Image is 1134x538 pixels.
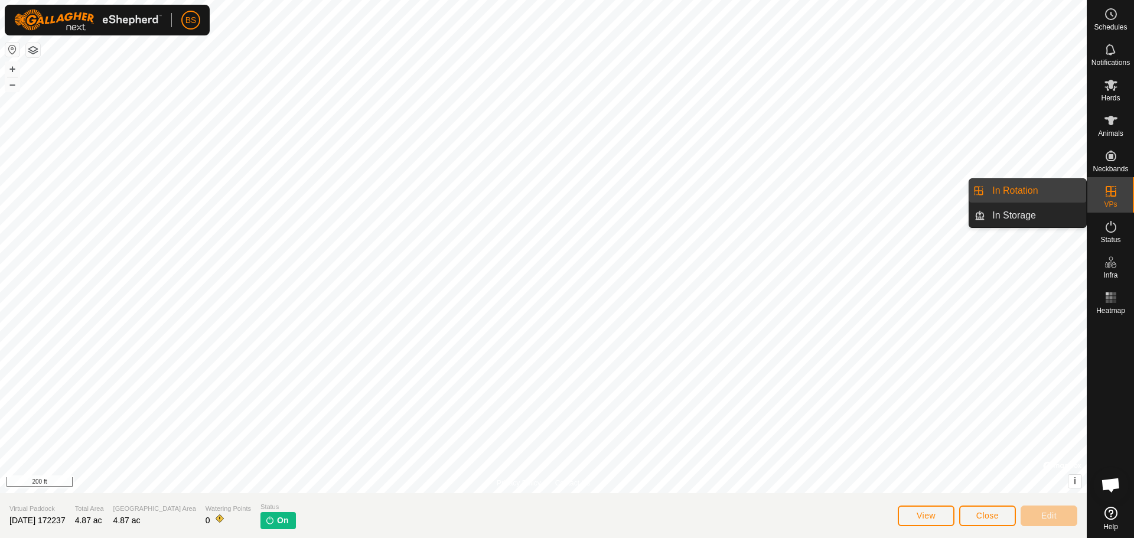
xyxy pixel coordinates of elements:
[1068,475,1081,488] button: i
[185,14,197,27] span: BS
[898,506,954,526] button: View
[992,184,1038,198] span: In Rotation
[1104,201,1117,208] span: VPs
[75,504,104,514] span: Total Area
[260,502,295,512] span: Status
[206,516,210,525] span: 0
[1103,272,1117,279] span: Infra
[1074,476,1076,486] span: i
[14,9,162,31] img: Gallagher Logo
[1091,59,1130,66] span: Notifications
[1101,94,1120,102] span: Herds
[1094,24,1127,31] span: Schedules
[1100,236,1120,243] span: Status
[969,204,1086,227] li: In Storage
[1093,467,1129,503] div: Open chat
[5,43,19,57] button: Reset Map
[1093,165,1128,172] span: Neckbands
[555,478,590,488] a: Contact Us
[277,514,288,527] span: On
[1098,130,1123,137] span: Animals
[1041,511,1057,520] span: Edit
[113,516,141,525] span: 4.87 ac
[5,62,19,76] button: +
[75,516,102,525] span: 4.87 ac
[985,179,1086,203] a: In Rotation
[976,511,999,520] span: Close
[113,504,196,514] span: [GEOGRAPHIC_DATA] Area
[265,516,275,525] img: turn-on
[206,504,251,514] span: Watering Points
[917,511,936,520] span: View
[1021,506,1077,526] button: Edit
[992,208,1036,223] span: In Storage
[497,478,541,488] a: Privacy Policy
[1087,502,1134,535] a: Help
[969,179,1086,203] li: In Rotation
[1096,307,1125,314] span: Heatmap
[9,516,66,525] span: [DATE] 172237
[26,43,40,57] button: Map Layers
[985,204,1086,227] a: In Storage
[5,77,19,92] button: –
[1103,523,1118,530] span: Help
[9,504,66,514] span: Virtual Paddock
[959,506,1016,526] button: Close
